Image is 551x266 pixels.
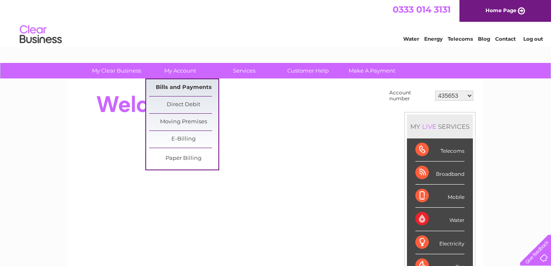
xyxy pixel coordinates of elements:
div: Mobile [415,185,464,208]
div: MY SERVICES [407,115,473,138]
a: Moving Premises [149,114,218,130]
a: 0333 014 3131 [393,4,451,15]
div: Electricity [415,231,464,254]
a: E-Billing [149,131,218,148]
a: Bills and Payments [149,79,218,96]
img: logo.png [19,22,62,47]
a: Energy [424,36,443,42]
div: Broadband [415,162,464,185]
a: My Clear Business [82,63,151,78]
div: Clear Business is a trading name of Verastar Limited (registered in [GEOGRAPHIC_DATA] No. 3667643... [78,5,475,41]
div: Water [415,208,464,231]
a: My Account [146,63,215,78]
a: Contact [495,36,516,42]
div: LIVE [420,123,438,130]
a: Direct Debit [149,96,218,113]
td: Account number [387,88,433,104]
a: Make A Payment [337,63,407,78]
a: Water [403,36,419,42]
a: Blog [478,36,490,42]
a: Services [210,63,279,78]
a: Customer Help [273,63,343,78]
a: Telecoms [448,36,473,42]
a: Log out [523,36,543,42]
div: Telecoms [415,138,464,162]
a: Paper Billing [149,150,218,167]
